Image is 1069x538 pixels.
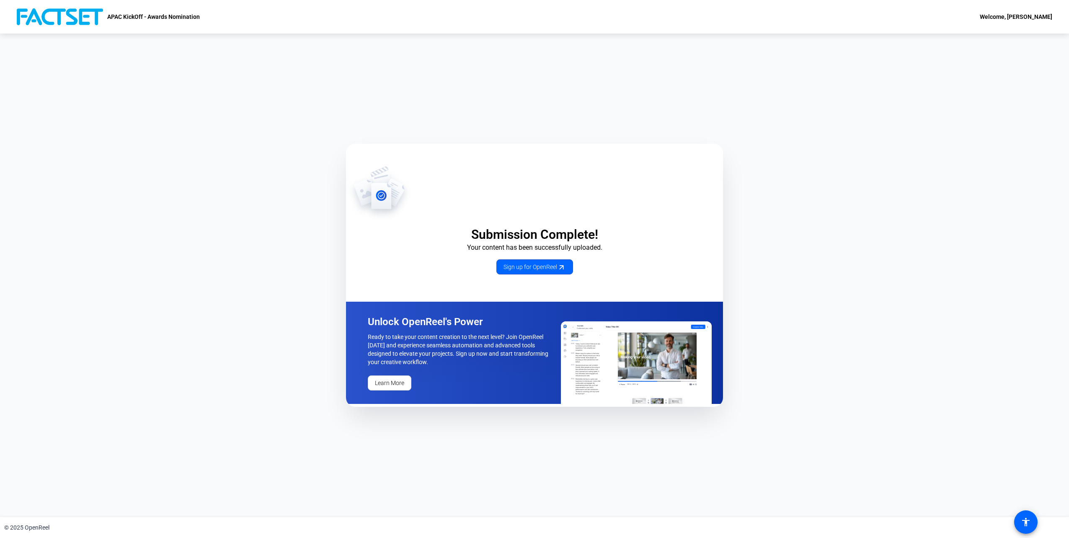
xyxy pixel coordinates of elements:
img: OpenReel logo [17,8,103,25]
img: OpenReel [346,166,413,220]
img: OpenReel [561,321,712,404]
p: Unlock OpenReel's Power [368,315,551,328]
p: Ready to take your content creation to the next level? Join OpenReel [DATE] and experience seamle... [368,333,551,366]
span: Sign up for OpenReel [504,263,566,272]
div: © 2025 OpenReel [4,523,49,532]
a: Sign up for OpenReel [496,259,573,274]
p: Your content has been successfully uploaded. [346,243,723,253]
a: Learn More [368,375,411,391]
p: APAC KickOff - Awards Nomination [107,12,200,22]
div: Welcome, [PERSON_NAME] [980,12,1052,22]
p: Submission Complete! [346,227,723,243]
span: Learn More [375,379,404,388]
mat-icon: accessibility [1021,517,1031,527]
